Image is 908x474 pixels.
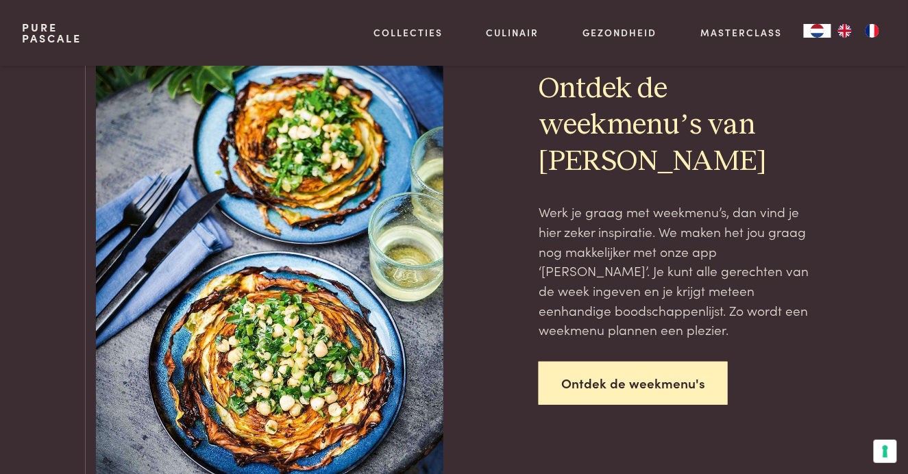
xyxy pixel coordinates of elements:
a: FR [859,24,886,38]
a: Culinair [487,25,539,40]
a: Gezondheid [583,25,657,40]
p: Werk je graag met weekmenu’s, dan vind je hier zeker inspiratie. We maken het jou graag nog makke... [539,202,812,340]
ul: Language list [831,24,886,38]
a: Ontdek de weekmenu's [539,362,728,405]
a: EN [831,24,859,38]
aside: Language selected: Nederlands [804,24,886,38]
a: Collecties [373,25,443,40]
a: NL [804,24,831,38]
h2: Ontdek de weekmenu’s van [PERSON_NAME] [539,71,812,180]
a: Masterclass [700,25,782,40]
button: Uw voorkeuren voor toestemming voor trackingtechnologieën [874,440,897,463]
div: Language [804,24,831,38]
a: PurePascale [22,22,82,44]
